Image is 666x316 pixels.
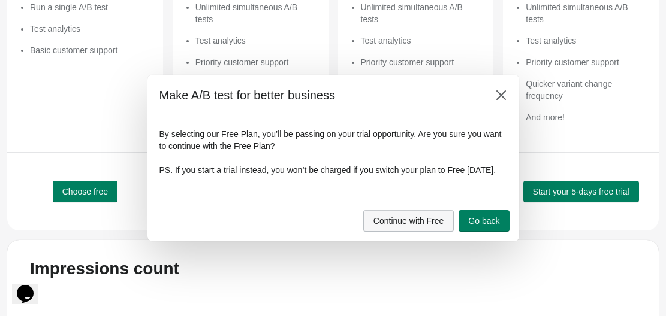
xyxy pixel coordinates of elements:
span: Continue with Free [373,216,444,226]
button: Go back [459,210,509,232]
iframe: chat widget [12,268,50,304]
button: Continue with Free [363,210,454,232]
span: Go back [468,216,499,226]
p: By selecting our Free Plan, you’ll be passing on your trial opportunity. Are you sure you want to... [159,128,507,152]
h2: Make A/B test for better business [159,87,478,104]
p: PS. If you start a trial instead, you won’t be charged if you switch your plan to Free [DATE]. [159,164,507,176]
